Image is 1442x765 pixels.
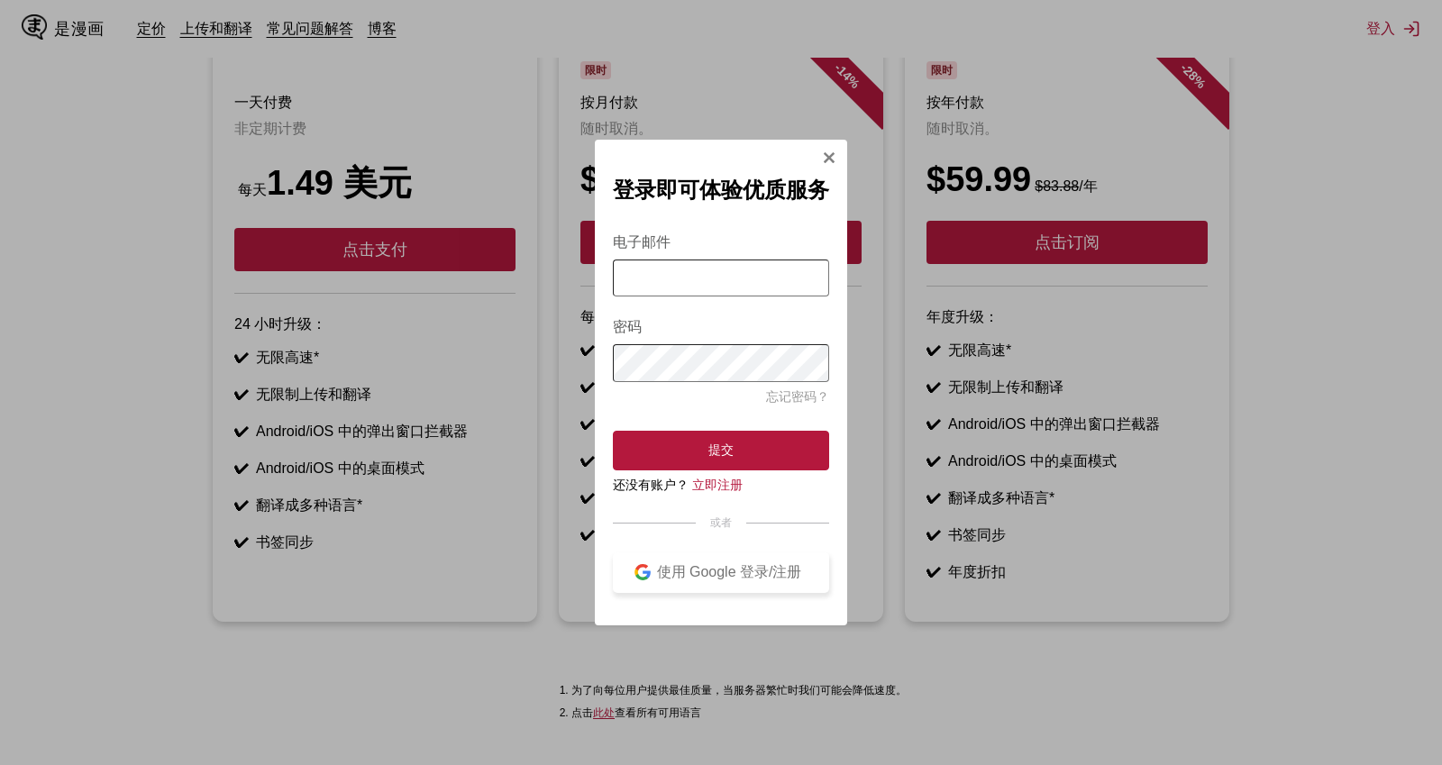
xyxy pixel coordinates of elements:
[595,140,847,625] div: 登录模式
[613,552,829,593] button: 使用 Google 登录/注册
[613,178,829,202] font: 登录即可体验优质服务
[613,319,642,334] font: 密码
[822,150,836,165] img: 关闭
[613,431,829,470] button: 提交
[708,442,734,457] font: 提交
[766,389,829,404] a: 忘记密码？
[657,564,802,579] font: 使用 Google 登录/注册
[613,478,689,492] font: 还没有账户？
[710,516,732,529] font: 或者
[613,234,671,250] font: 电子邮件
[692,478,743,492] a: 立即注册
[634,564,651,580] img: google 徽标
